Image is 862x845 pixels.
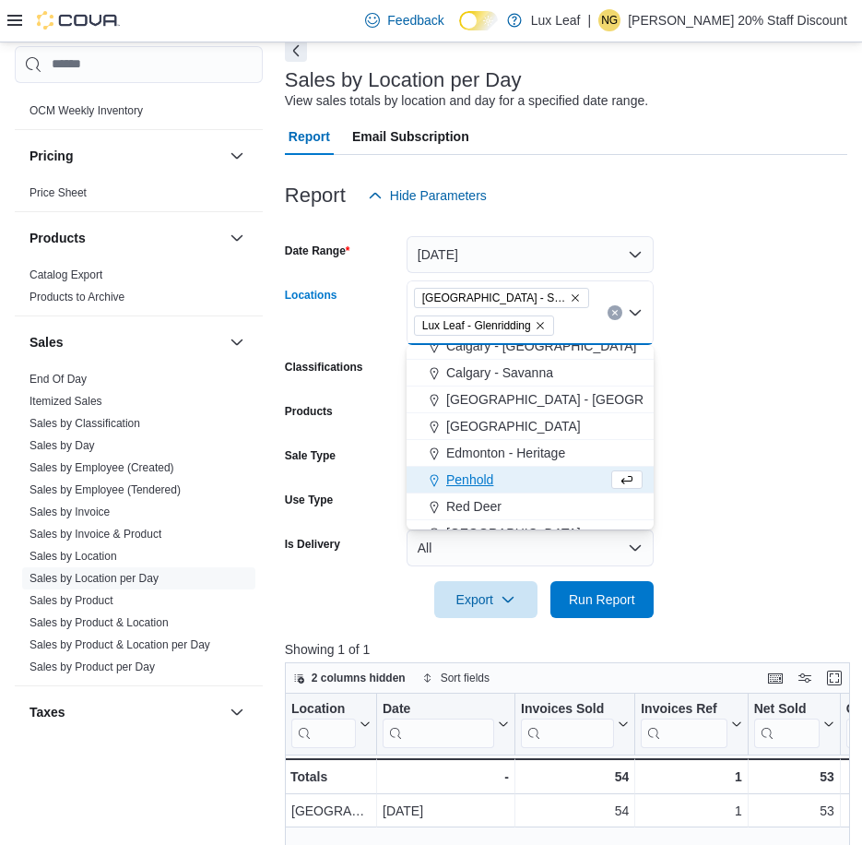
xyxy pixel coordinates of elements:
[446,337,636,355] span: Calgary - [GEOGRAPHIC_DATA]
[30,615,169,630] span: Sales by Product & Location
[407,387,654,413] button: [GEOGRAPHIC_DATA] - [GEOGRAPHIC_DATA]
[30,395,102,408] a: Itemized Sales
[285,537,340,552] label: Is Delivery
[30,505,110,519] span: Sales by Invoice
[30,290,124,304] span: Products to Archive
[459,30,460,31] span: Dark Mode
[446,390,726,409] span: [GEOGRAPHIC_DATA] - [GEOGRAPHIC_DATA]
[30,186,87,199] a: Price Sheet
[30,506,110,518] a: Sales by Invoice
[641,700,741,747] button: Invoices Ref
[30,616,169,629] a: Sales by Product & Location
[30,104,143,117] a: OCM Weekly Inventory
[407,520,654,547] button: [GEOGRAPHIC_DATA]
[407,236,654,273] button: [DATE]
[30,147,73,165] h3: Pricing
[446,524,581,542] span: [GEOGRAPHIC_DATA]
[15,368,263,685] div: Sales
[446,363,553,382] span: Calgary - Savanna
[570,292,581,303] button: Remove Edmonton - SouthPark from selection in this group
[30,147,222,165] button: Pricing
[226,145,248,167] button: Pricing
[30,483,181,496] a: Sales by Employee (Tendered)
[285,244,350,258] label: Date Range
[446,444,565,462] span: Edmonton - Heritage
[753,700,833,747] button: Net Sold
[285,288,337,303] label: Locations
[285,493,333,507] label: Use Type
[754,800,834,822] div: 53
[535,320,546,331] button: Remove Lux Leaf - Glenridding from selection in this group
[753,700,819,718] div: Net Sold
[30,549,117,564] span: Sales by Location
[446,497,502,516] span: Red Deer
[286,667,413,689] button: 2 columns hidden
[226,701,248,723] button: Taxes
[30,638,210,651] a: Sales by Product & Location per Day
[30,461,174,474] a: Sales by Employee (Created)
[641,700,726,747] div: Invoices Ref
[285,184,346,207] h3: Report
[30,229,222,247] button: Products
[422,289,566,307] span: [GEOGRAPHIC_DATA] - SouthPark
[823,667,845,689] button: Enter fullscreen
[30,593,113,608] span: Sales by Product
[291,700,356,718] div: Location
[285,404,333,419] label: Products
[30,527,161,542] span: Sales by Invoice & Product
[407,467,654,494] button: Penhold
[360,177,494,214] button: Hide Parameters
[291,700,371,747] button: Location
[407,494,654,520] button: Red Deer
[30,333,64,351] h3: Sales
[312,671,406,685] span: 2 columns hidden
[641,700,726,718] div: Invoices Ref
[30,439,95,452] a: Sales by Day
[30,185,87,200] span: Price Sheet
[15,182,263,211] div: Pricing
[15,264,263,315] div: Products
[588,9,592,31] p: |
[459,11,498,30] input: Dark Mode
[352,118,469,155] span: Email Subscription
[608,305,622,320] button: Clear input
[415,667,497,689] button: Sort fields
[445,581,526,618] span: Export
[30,482,181,497] span: Sales by Employee (Tendered)
[30,594,113,607] a: Sales by Product
[226,331,248,353] button: Sales
[291,700,356,747] div: Location
[30,703,222,721] button: Taxes
[30,572,159,585] a: Sales by Location per Day
[414,315,554,336] span: Lux Leaf - Glenridding
[30,394,102,409] span: Itemized Sales
[407,253,654,547] div: Choose from the following options
[641,766,741,788] div: 1
[569,590,635,609] span: Run Report
[226,63,248,85] button: OCM
[521,700,614,747] div: Invoices Sold
[30,528,161,541] a: Sales by Invoice & Product
[383,766,509,788] div: -
[628,9,847,31] p: [PERSON_NAME] 20% Staff Discount
[30,438,95,453] span: Sales by Day
[628,305,643,320] button: Close list of options
[30,229,86,247] h3: Products
[531,9,581,31] p: Lux Leaf
[441,671,490,685] span: Sort fields
[30,460,174,475] span: Sales by Employee (Created)
[30,660,155,674] span: Sales by Product per Day
[383,700,494,747] div: Date
[407,530,654,566] button: All
[521,700,614,718] div: Invoices Sold
[15,100,263,129] div: OCM
[764,667,786,689] button: Keyboard shortcuts
[358,2,451,39] a: Feedback
[30,268,102,282] span: Catalog Export
[285,448,336,463] label: Sale Type
[285,69,522,91] h3: Sales by Location per Day
[414,288,589,308] span: Edmonton - SouthPark
[387,11,443,30] span: Feedback
[407,440,654,467] button: Edmonton - Heritage
[289,118,330,155] span: Report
